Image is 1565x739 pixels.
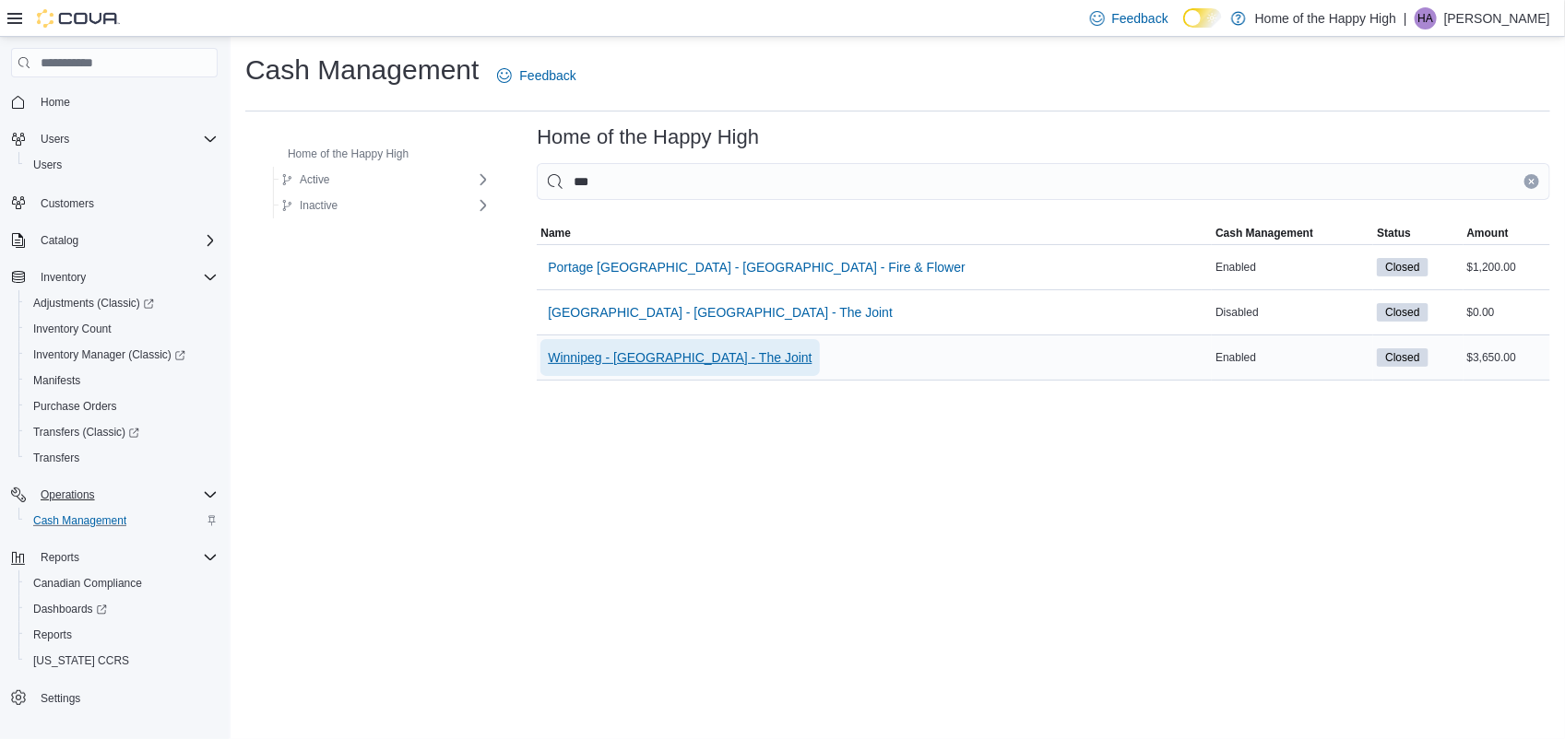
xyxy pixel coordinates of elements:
[26,447,87,469] a: Transfers
[18,152,225,178] button: Users
[18,508,225,534] button: Cash Management
[41,132,69,147] span: Users
[540,249,973,286] button: Portage [GEOGRAPHIC_DATA] - [GEOGRAPHIC_DATA] - Fire & Flower
[41,196,94,211] span: Customers
[1385,349,1419,366] span: Closed
[18,445,225,471] button: Transfers
[1464,301,1550,323] div: $0.00
[33,628,72,642] span: Reports
[1464,222,1550,244] button: Amount
[33,687,88,710] a: Settings
[33,425,139,440] span: Transfers (Classic)
[33,653,129,668] span: [US_STATE] CCRS
[18,419,225,445] a: Transfers (Classic)
[1464,256,1550,278] div: $1,200.00
[33,484,218,506] span: Operations
[548,303,893,322] span: [GEOGRAPHIC_DATA] - [GEOGRAPHIC_DATA] - The Joint
[33,322,112,336] span: Inventory Count
[18,342,225,368] a: Inventory Manager (Classic)
[33,686,218,710] span: Settings
[33,347,185,362] span: Inventory Manager (Classic)
[33,399,117,414] span: Purchase Orders
[26,510,218,532] span: Cash Management
[300,198,338,213] span: Inactive
[33,484,102,506] button: Operations
[26,154,69,176] a: Users
[33,91,77,113] a: Home
[33,546,218,569] span: Reports
[33,576,142,591] span: Canadian Compliance
[26,624,79,646] a: Reports
[26,369,88,392] a: Manifests
[33,191,218,214] span: Customers
[540,294,900,331] button: [GEOGRAPHIC_DATA] - [GEOGRAPHIC_DATA] - The Joint
[4,189,225,216] button: Customers
[1212,301,1373,323] div: Disabled
[33,128,218,150] span: Users
[18,316,225,342] button: Inventory Count
[37,9,120,28] img: Cova
[540,339,819,376] button: Winnipeg - [GEOGRAPHIC_DATA] - The Joint
[33,296,154,311] span: Adjustments (Classic)
[33,546,87,569] button: Reports
[1524,174,1539,189] button: Clear input
[26,292,161,314] a: Adjustments (Classic)
[33,373,80,388] span: Manifests
[26,650,136,672] a: [US_STATE] CCRS
[33,90,218,113] span: Home
[41,233,78,248] span: Catalog
[26,344,218,366] span: Inventory Manager (Classic)
[4,545,225,570] button: Reports
[1183,8,1222,28] input: Dark Mode
[26,395,218,417] span: Purchase Orders
[274,194,345,217] button: Inactive
[537,126,759,148] h3: Home of the Happy High
[11,81,218,739] nav: Complex example
[26,650,218,672] span: Washington CCRS
[33,158,62,172] span: Users
[1415,7,1437,29] div: Hussain Abbas
[33,229,86,252] button: Catalog
[1377,348,1428,367] span: Closed
[26,447,218,469] span: Transfers
[300,172,330,187] span: Active
[288,147,409,161] span: Home of the Happy High
[26,510,134,532] a: Cash Management
[33,128,77,150] button: Users
[18,648,225,674] button: [US_STATE] CCRS
[18,570,225,596] button: Canadian Compliance
[41,270,86,285] span: Inventory
[1377,258,1428,276] span: Closed
[26,154,218,176] span: Users
[26,572,218,594] span: Canadian Compliance
[4,482,225,508] button: Operations
[26,318,218,340] span: Inventory Count
[1385,259,1419,276] span: Closed
[18,393,225,419] button: Purchase Orders
[537,222,1212,244] button: Name
[519,66,575,85] span: Feedback
[537,163,1550,200] input: This is a search bar. As you type, the results lower in the page will automatically filter.
[1373,222,1463,244] button: Status
[4,88,225,115] button: Home
[26,598,114,620] a: Dashboards
[1112,9,1168,28] span: Feedback
[26,598,218,620] span: Dashboards
[41,95,70,110] span: Home
[26,624,218,646] span: Reports
[41,691,80,706] span: Settings
[18,368,225,393] button: Manifests
[1385,304,1419,321] span: Closed
[1464,346,1550,369] div: $3,650.00
[33,266,218,288] span: Inventory
[33,193,101,215] a: Customers
[245,52,479,88] h1: Cash Management
[1212,256,1373,278] div: Enabled
[1444,7,1550,29] p: [PERSON_NAME]
[548,258,966,276] span: Portage [GEOGRAPHIC_DATA] - [GEOGRAPHIC_DATA] - Fire & Flower
[540,226,571,240] span: Name
[41,550,79,565] span: Reports
[33,266,93,288] button: Inventory
[18,290,225,316] a: Adjustments (Classic)
[1212,222,1373,244] button: Cash Management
